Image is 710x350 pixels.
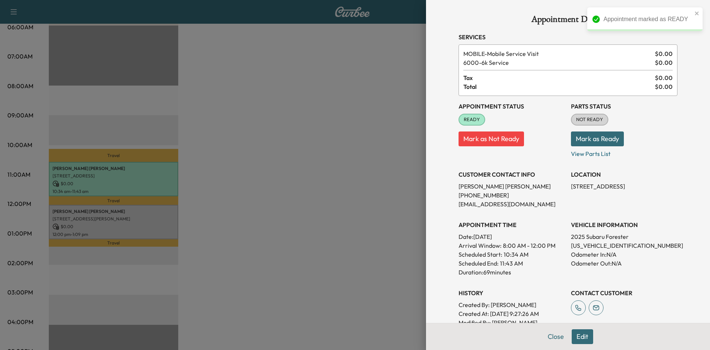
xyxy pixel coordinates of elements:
[655,49,673,58] span: $ 0.00
[694,10,700,16] button: close
[463,82,655,91] span: Total
[459,232,565,241] p: Date: [DATE]
[503,241,555,250] span: 8:00 AM - 12:00 PM
[571,232,677,241] p: 2025 Subaru Forester
[571,241,677,250] p: [US_VEHICLE_IDENTIFICATION_NUMBER]
[571,289,677,297] h3: CONTACT CUSTOMER
[459,102,565,111] h3: Appointment Status
[463,73,655,82] span: Tax
[459,116,484,123] span: READY
[571,102,677,111] h3: Parts Status
[459,182,565,191] p: [PERSON_NAME] [PERSON_NAME]
[459,131,524,146] button: Mark as Not Ready
[459,33,677,41] h3: Services
[571,259,677,268] p: Odometer Out: N/A
[459,170,565,179] h3: CUSTOMER CONTACT INFO
[543,329,569,344] button: Close
[571,220,677,229] h3: VEHICLE INFORMATION
[459,309,565,318] p: Created At : [DATE] 9:27:26 AM
[655,82,673,91] span: $ 0.00
[459,220,565,229] h3: APPOINTMENT TIME
[655,58,673,67] span: $ 0.00
[459,300,565,309] p: Created By : [PERSON_NAME]
[571,250,677,259] p: Odometer In: N/A
[459,268,565,277] p: Duration: 69 minutes
[463,49,652,58] span: Mobile Service Visit
[459,241,565,250] p: Arrival Window:
[571,131,624,146] button: Mark as Ready
[459,200,565,209] p: [EMAIL_ADDRESS][DOMAIN_NAME]
[504,250,528,259] p: 10:34 AM
[571,146,677,158] p: View Parts List
[459,259,498,268] p: Scheduled End:
[459,15,677,27] h1: Appointment Details
[572,329,593,344] button: Edit
[459,289,565,297] h3: History
[459,191,565,200] p: [PHONE_NUMBER]
[500,259,523,268] p: 11:43 AM
[463,58,652,67] span: 6k Service
[459,318,565,327] p: Modified By : [PERSON_NAME]
[572,116,608,123] span: NOT READY
[571,170,677,179] h3: LOCATION
[603,15,692,24] div: Appointment marked as READY
[459,250,502,259] p: Scheduled Start:
[655,73,673,82] span: $ 0.00
[571,182,677,191] p: [STREET_ADDRESS]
